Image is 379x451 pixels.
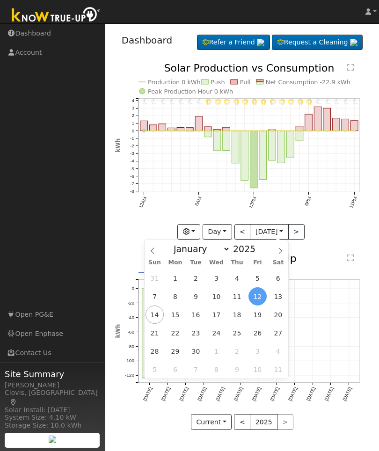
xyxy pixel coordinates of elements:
[353,99,358,105] i: 11PM - Clear
[287,131,294,158] rect: onclick=""
[166,269,184,287] span: September 1, 2025
[140,121,147,131] rect: onclick=""
[266,79,350,86] text: Net Consumption -22.9 kWh
[344,130,346,132] circle: onclick=""
[207,306,226,324] span: September 17, 2025
[164,62,334,74] text: Solar Production vs Consumption
[138,196,147,209] text: 12AM
[224,99,230,105] i: 9AM - Clear
[223,128,230,131] rect: onclick=""
[206,260,226,266] span: Wed
[228,269,246,287] span: September 4, 2025
[270,99,276,105] i: 2PM - Clear
[131,106,134,111] text: 3
[127,329,134,335] text: -60
[177,128,184,131] rect: onclick=""
[247,260,268,266] span: Fri
[146,342,164,360] span: September 28, 2025
[130,166,134,171] text: -5
[115,324,121,338] text: kWh
[187,324,205,342] span: September 23, 2025
[335,130,337,132] circle: onclick=""
[248,269,267,287] span: September 5, 2025
[207,360,226,378] span: October 8, 2025
[206,99,211,105] i: 7AM - Clear
[166,360,184,378] span: October 6, 2025
[127,315,134,320] text: -40
[248,360,267,378] span: October 10, 2025
[169,243,230,255] select: Month
[49,436,56,443] img: retrieve
[244,130,246,132] circle: onclick=""
[145,260,165,266] span: Sun
[203,224,232,240] button: Day
[215,99,221,105] i: 8AM - Clear
[166,306,184,324] span: September 15, 2025
[130,144,134,149] text: -2
[280,130,282,132] circle: onclick=""
[125,358,134,364] text: -100
[149,125,157,131] rect: onclick=""
[241,131,248,181] rect: onclick=""
[248,324,267,342] span: September 26, 2025
[166,287,184,306] span: September 8, 2025
[272,35,363,51] a: Request a Cleaning
[142,386,153,402] text: [DATE]
[250,224,288,240] button: [DATE]
[130,189,134,194] text: -8
[251,386,262,402] text: [DATE]
[342,386,353,402] text: [DATE]
[351,121,358,131] rect: onclick=""
[314,107,322,131] rect: onclick=""
[215,386,226,402] text: [DATE]
[248,196,257,209] text: 12PM
[269,287,287,306] span: September 13, 2025
[296,126,303,131] rect: onclick=""
[269,360,287,378] span: October 11, 2025
[131,113,134,118] text: 2
[344,99,349,105] i: 10PM - Clear
[248,287,267,306] span: September 12, 2025
[298,99,303,105] i: 5PM - Clear
[288,224,305,240] button: >
[234,130,236,132] circle: onclick=""
[350,39,357,46] img: retrieve
[152,99,156,105] i: 1AM - Clear
[5,368,100,380] span: Site Summary
[131,98,134,103] text: 4
[148,88,233,95] text: Peak Production Hour 0 kWh
[130,174,134,179] text: -6
[187,342,205,360] span: September 30, 2025
[187,287,205,306] span: September 9, 2025
[146,287,164,306] span: September 7, 2025
[306,386,316,402] text: [DATE]
[287,386,298,402] text: [DATE]
[5,380,100,390] div: [PERSON_NAME]
[269,306,287,324] span: September 20, 2025
[211,79,225,86] text: Push
[242,99,248,105] i: 11AM - Clear
[261,99,267,105] i: 1PM - Clear
[170,130,172,132] circle: onclick=""
[228,306,246,324] span: September 18, 2025
[197,99,202,105] i: 6AM - Clear
[166,342,184,360] span: September 29, 2025
[269,269,287,287] span: September 6, 2025
[189,130,190,132] circle: onclick=""
[5,388,100,407] div: Clovis, [GEOGRAPHIC_DATA]
[269,386,280,402] text: [DATE]
[248,342,267,360] span: October 3, 2025
[186,128,193,131] rect: onclick=""
[233,386,244,402] text: [DATE]
[146,269,164,287] span: August 31, 2025
[5,413,100,422] div: System Size: 4.10 kW
[262,130,264,132] circle: onclick=""
[233,99,239,105] i: 10AM - Clear
[228,342,246,360] span: October 2, 2025
[130,151,134,156] text: -3
[187,360,205,378] span: October 7, 2025
[228,360,246,378] span: October 9, 2025
[306,99,312,105] i: 6PM - Clear
[207,342,226,360] span: October 1, 2025
[226,130,227,132] circle: onclick=""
